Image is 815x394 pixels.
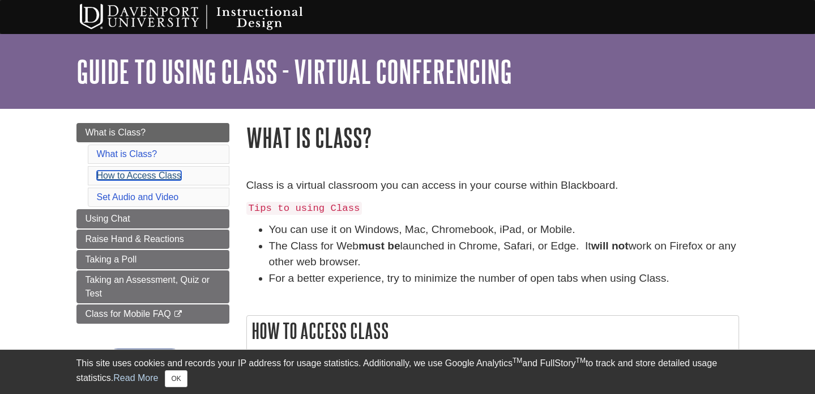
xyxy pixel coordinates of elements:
[76,230,229,249] a: Raise Hand & Reactions
[71,3,343,31] img: Davenport University Instructional Design
[76,123,229,142] a: What is Class?
[86,309,171,319] span: Class for Mobile FAQ
[591,240,629,252] strong: will not
[86,275,210,298] span: Taking an Assessment, Quiz or Test
[97,171,181,180] a: How to Access Class
[76,209,229,228] a: Using Chat
[113,373,158,383] a: Read More
[97,149,157,159] a: What is Class?
[86,234,184,244] span: Raise Hand & Reactions
[86,214,130,223] span: Using Chat
[76,357,739,387] div: This site uses cookies and records your IP address for usage statistics. Additionally, we use Goo...
[103,349,187,379] button: En español
[86,128,146,137] span: What is Class?
[576,357,586,365] sup: TM
[76,250,229,269] a: Taking a Poll
[247,316,739,346] h2: How to Access Class
[76,304,229,324] a: Class for Mobile FAQ
[359,240,400,252] strong: must be
[97,192,179,202] a: Set Audio and Video
[173,311,183,318] i: This link opens in a new window
[269,238,739,271] li: The Class for Web launched in Chrome, Safari, or Edge. It work on Firefox or any other web browser.
[246,177,739,194] p: Class is a virtual classroom you can access in your course within Blackboard.
[269,222,739,238] li: You can use it on Windows, Mac, Chromebook, iPad, or Mobile.
[165,370,187,387] button: Close
[76,270,229,303] a: Taking an Assessment, Quiz or Test
[246,202,362,215] code: Tips to using Class
[246,123,739,152] h1: What is Class?
[86,255,137,264] span: Taking a Poll
[269,270,739,287] li: For a better experience, try to minimize the number of open tabs when using Class.
[76,54,512,89] a: Guide to Using Class - Virtual Conferencing
[513,357,522,365] sup: TM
